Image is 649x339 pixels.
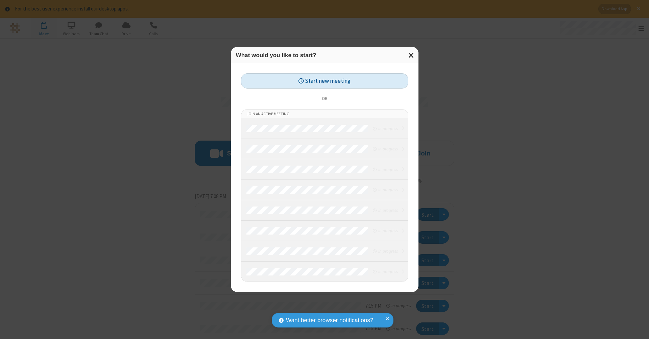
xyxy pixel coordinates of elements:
em: in progress [373,268,398,275]
em: in progress [373,146,398,152]
em: in progress [373,187,398,193]
em: in progress [373,248,398,255]
em: in progress [373,125,398,132]
h3: What would you like to start? [236,52,413,58]
span: Want better browser notifications? [286,316,373,325]
em: in progress [373,227,398,234]
li: Join an active meeting [241,110,408,118]
span: or [319,94,330,104]
button: Start new meeting [241,73,408,89]
em: in progress [373,207,398,214]
em: in progress [373,166,398,173]
button: Close modal [404,47,418,64]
